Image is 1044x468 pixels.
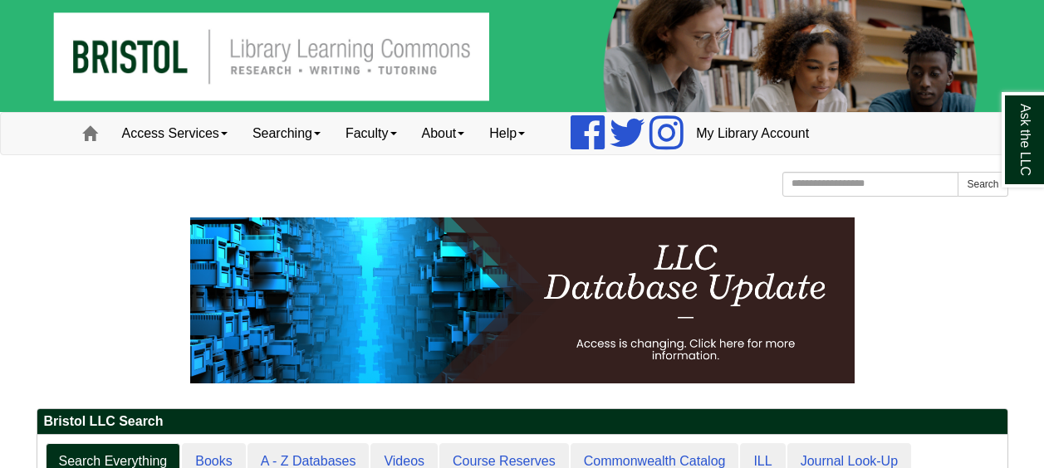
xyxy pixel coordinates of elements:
[958,172,1007,197] button: Search
[333,113,409,154] a: Faculty
[684,113,821,154] a: My Library Account
[477,113,537,154] a: Help
[409,113,478,154] a: About
[37,409,1007,435] h2: Bristol LLC Search
[190,217,855,383] img: HTML tutorial
[240,113,333,154] a: Searching
[110,113,240,154] a: Access Services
